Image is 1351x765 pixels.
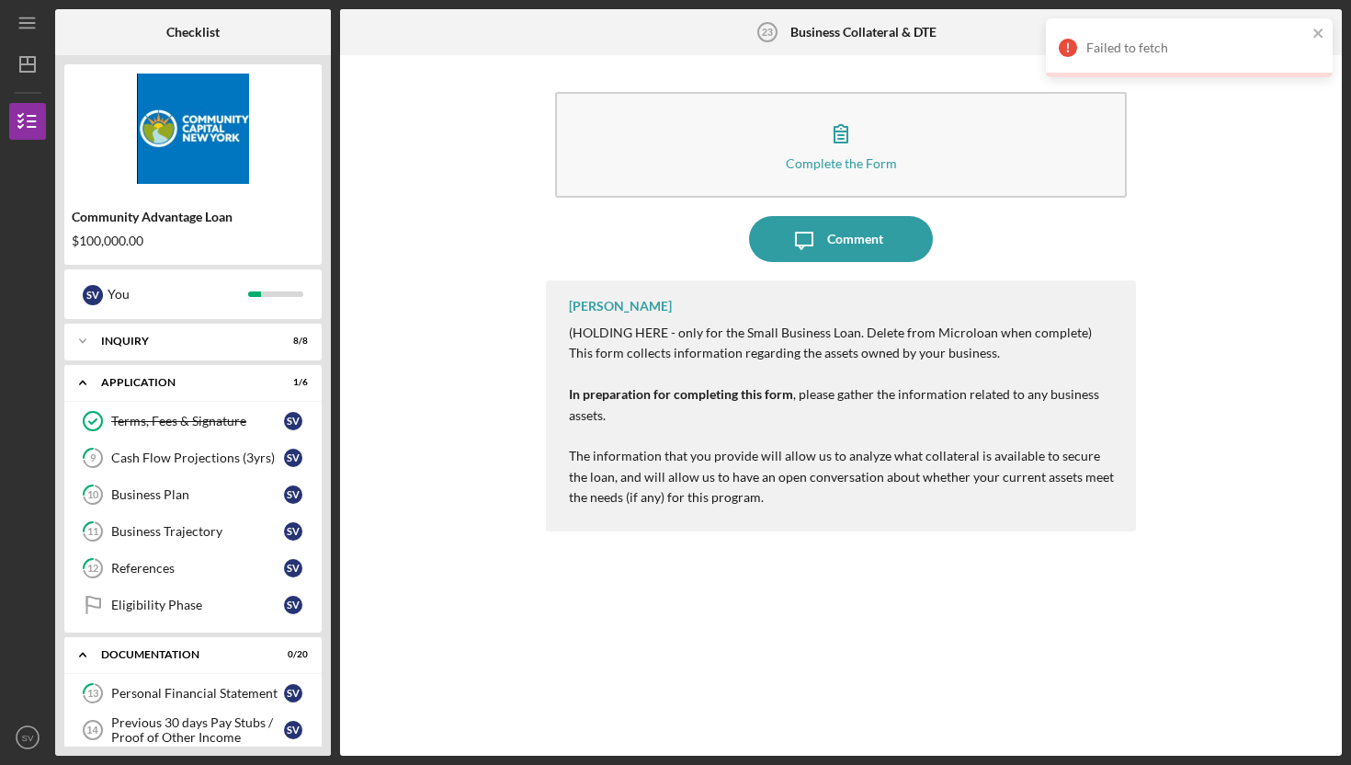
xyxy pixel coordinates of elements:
[74,513,312,550] a: 11Business TrajectorySV
[74,476,312,513] a: 10Business PlanSV
[284,559,302,577] div: S V
[101,377,262,388] div: Application
[275,649,308,660] div: 0 / 20
[74,550,312,587] a: 12ReferencesSV
[111,524,284,539] div: Business Trajectory
[101,336,262,347] div: Inquiry
[275,336,308,347] div: 8 / 8
[762,27,773,38] tspan: 23
[111,561,284,576] div: References
[72,234,314,248] div: $100,000.00
[83,285,103,305] div: S V
[827,216,883,262] div: Comment
[74,440,312,476] a: 9Cash Flow Projections (3yrs)SV
[284,485,302,504] div: S V
[786,156,897,170] div: Complete the Form
[555,92,1127,198] button: Complete the Form
[90,452,96,464] tspan: 9
[1312,26,1325,43] button: close
[111,414,284,428] div: Terms, Fees & Signature
[9,719,46,756] button: SV
[284,522,302,541] div: S V
[569,299,672,314] div: [PERSON_NAME]
[74,675,312,712] a: 13Personal Financial StatementSV
[749,216,933,262] button: Comment
[569,323,1118,343] p: (HOLDING HERE - only for the Small Business Loan. Delete from Microloan when complete)
[87,489,99,501] tspan: 10
[275,377,308,388] div: 1 / 6
[284,596,302,614] div: S V
[74,587,312,623] a: Eligibility PhaseSV
[284,412,302,430] div: S V
[87,688,98,700] tspan: 13
[87,526,98,538] tspan: 11
[87,563,98,575] tspan: 12
[166,25,220,40] b: Checklist
[22,733,34,743] text: SV
[111,598,284,612] div: Eligibility Phase
[86,725,98,736] tspan: 14
[790,25,937,40] b: Business Collateral & DTE
[64,74,322,184] img: Product logo
[101,649,262,660] div: Documentation
[569,343,1118,508] p: This form collects information regarding the assets owned by your business. , please gather the i...
[569,386,793,402] strong: In preparation for completing this form
[108,279,248,310] div: You
[111,451,284,465] div: Cash Flow Projections (3yrs)
[72,210,314,224] div: Community Advantage Loan
[284,721,302,739] div: S V
[111,686,284,701] div: Personal Financial Statement
[74,712,312,748] a: 14Previous 30 days Pay Stubs / Proof of Other IncomeSV
[284,684,302,702] div: S V
[111,715,284,745] div: Previous 30 days Pay Stubs / Proof of Other Income
[74,403,312,440] a: Terms, Fees & SignatureSV
[1086,40,1307,55] div: Failed to fetch
[284,449,302,467] div: S V
[111,487,284,502] div: Business Plan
